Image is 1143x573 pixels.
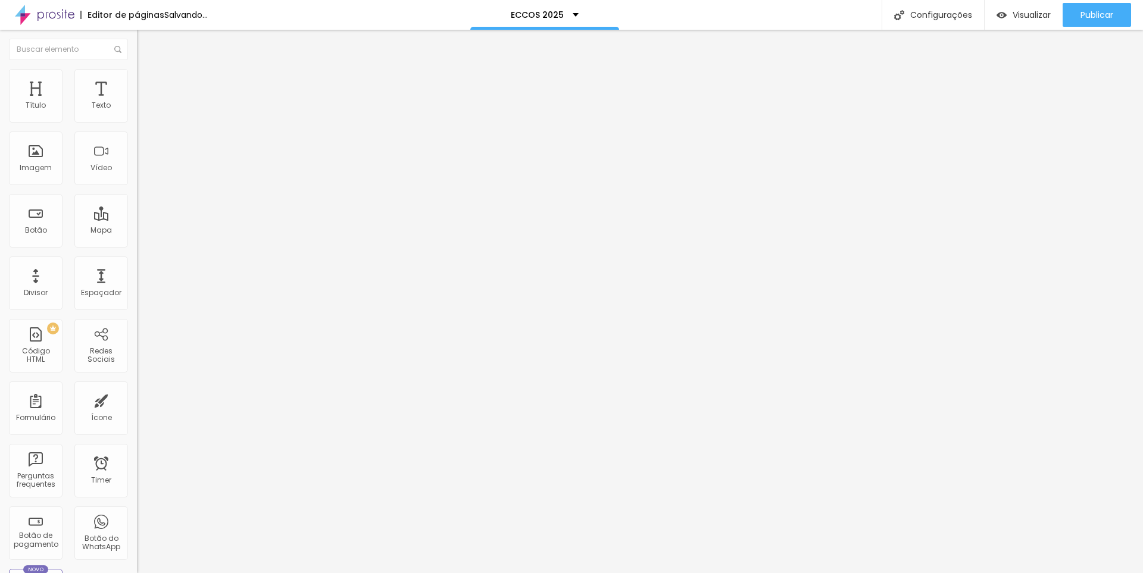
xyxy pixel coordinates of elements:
div: Formulário [16,414,55,422]
div: Perguntas frequentes [12,472,59,489]
div: Espaçador [81,289,121,297]
div: Texto [92,101,111,109]
span: Publicar [1080,10,1113,20]
span: Visualizar [1013,10,1051,20]
div: Imagem [20,164,52,172]
div: Timer [91,476,111,484]
div: Salvando... [164,11,208,19]
input: Buscar elemento [9,39,128,60]
div: Mapa [90,226,112,234]
div: Botão de pagamento [12,531,59,549]
button: Visualizar [985,3,1063,27]
img: view-1.svg [997,10,1007,20]
iframe: Editor [137,30,1143,573]
div: Código HTML [12,347,59,364]
img: Icone [114,46,121,53]
div: Divisor [24,289,48,297]
div: Botão do WhatsApp [77,534,124,552]
div: Ícone [91,414,112,422]
p: ECCOS 2025 [511,11,564,19]
div: Redes Sociais [77,347,124,364]
div: Botão [25,226,47,234]
div: Editor de páginas [80,11,164,19]
div: Vídeo [90,164,112,172]
div: Título [26,101,46,109]
button: Publicar [1063,3,1131,27]
img: Icone [894,10,904,20]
